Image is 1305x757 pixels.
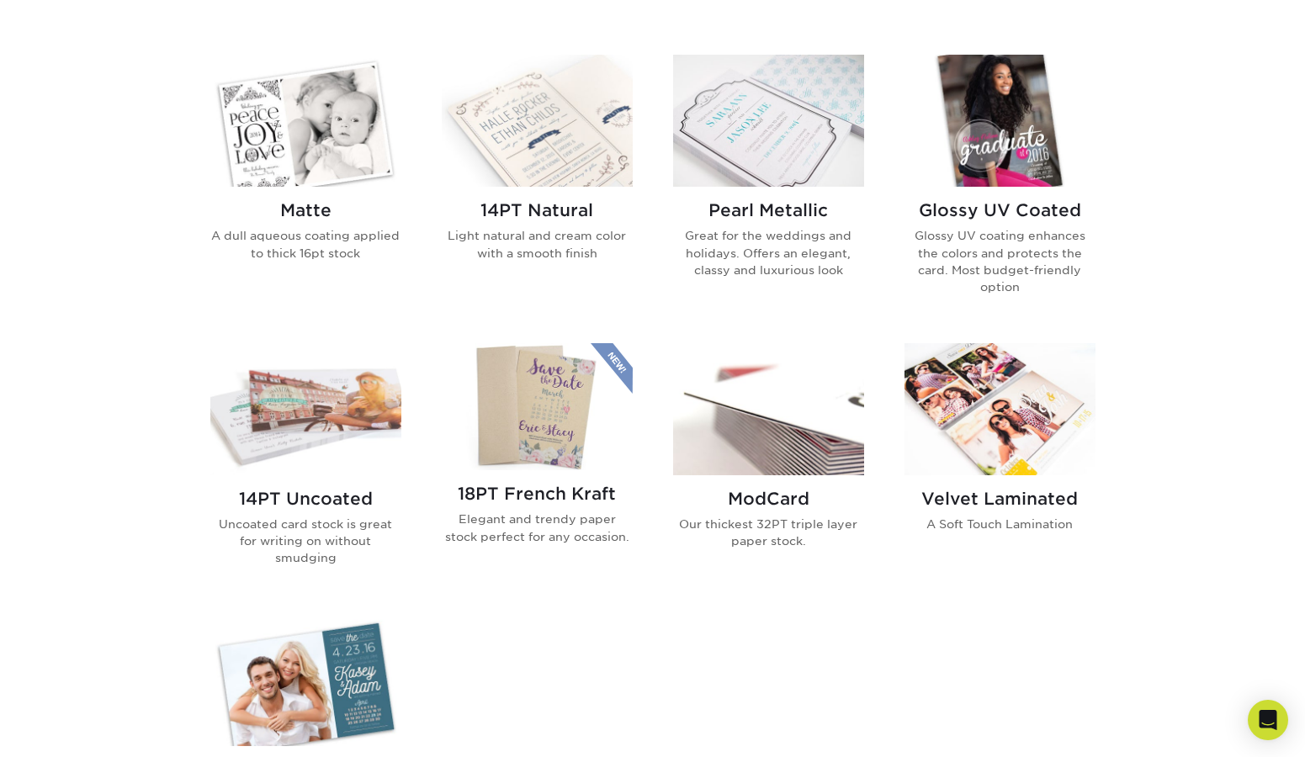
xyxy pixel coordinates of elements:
p: Elegant and trendy paper stock perfect for any occasion. [442,511,633,545]
img: ModCard Invitations and Announcements [673,343,864,475]
h2: 18PT French Kraft [442,484,633,504]
div: Open Intercom Messenger [1248,700,1288,740]
img: New Product [591,343,633,394]
img: Pearl Metallic Invitations and Announcements [673,55,864,187]
p: Great for the weddings and holidays. Offers an elegant, classy and luxurious look [673,227,864,278]
a: ModCard Invitations and Announcements ModCard Our thickest 32PT triple layer paper stock. [673,343,864,594]
h2: 14PT Natural [442,200,633,220]
img: 14PT Natural Invitations and Announcements [442,55,633,187]
a: Velvet Laminated Invitations and Announcements Velvet Laminated A Soft Touch Lamination [904,343,1095,594]
h2: Matte [210,200,401,220]
p: Our thickest 32PT triple layer paper stock. [673,516,864,550]
h2: 14PT Uncoated [210,489,401,509]
p: A Soft Touch Lamination [904,516,1095,532]
a: Matte Invitations and Announcements Matte A dull aqueous coating applied to thick 16pt stock [210,55,401,322]
p: Uncoated card stock is great for writing on without smudging [210,516,401,567]
p: A dull aqueous coating applied to thick 16pt stock [210,227,401,262]
img: Velvet Laminated Invitations and Announcements [904,343,1095,475]
img: 18PT French Kraft Invitations and Announcements [442,343,633,470]
img: 14PT Uncoated Invitations and Announcements [210,343,401,475]
a: Glossy UV Coated Invitations and Announcements Glossy UV Coated Glossy UV coating enhances the co... [904,55,1095,322]
h2: ModCard [673,489,864,509]
h2: Glossy UV Coated [904,200,1095,220]
p: Light natural and cream color with a smooth finish [442,227,633,262]
img: Matte Invitations and Announcements [210,55,401,187]
a: 14PT Uncoated Invitations and Announcements 14PT Uncoated Uncoated card stock is great for writin... [210,343,401,594]
a: Pearl Metallic Invitations and Announcements Pearl Metallic Great for the weddings and holidays. ... [673,55,864,322]
p: Glossy UV coating enhances the colors and protects the card. Most budget-friendly option [904,227,1095,296]
h2: Velvet Laminated [904,489,1095,509]
a: 18PT French Kraft Invitations and Announcements 18PT French Kraft Elegant and trendy paper stock ... [442,343,633,594]
img: Silk Laminated Invitations and Announcements [210,614,401,746]
img: Glossy UV Coated Invitations and Announcements [904,55,1095,187]
a: 14PT Natural Invitations and Announcements 14PT Natural Light natural and cream color with a smoo... [442,55,633,322]
h2: Pearl Metallic [673,200,864,220]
